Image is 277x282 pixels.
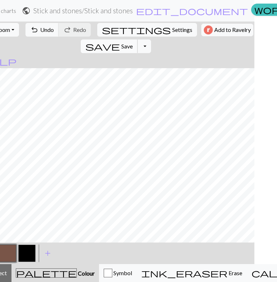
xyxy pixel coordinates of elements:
[16,268,76,278] span: palette
[141,268,227,278] span: ink_eraser
[137,264,247,282] button: Erase
[204,25,213,34] img: Ravelry
[22,6,30,16] span: public
[85,41,120,51] span: save
[40,26,54,33] span: Undo
[121,43,133,50] span: Save
[136,6,248,16] span: edit_document
[112,269,132,276] span: Symbol
[81,39,138,53] button: Save
[99,264,137,282] button: Symbol
[102,25,171,34] i: Settings
[97,23,197,37] button: SettingsSettings
[30,25,39,35] span: undo
[25,23,59,37] button: Undo
[201,24,253,36] button: Add to Ravelry
[227,269,242,276] span: Erase
[33,6,133,15] h2: Stick and stones / Stick and stones
[102,25,171,35] span: settings
[214,25,251,34] span: Add to Ravelry
[172,25,192,34] span: Settings
[77,270,95,277] span: Colour
[11,264,99,282] button: Colour
[43,248,52,258] span: add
